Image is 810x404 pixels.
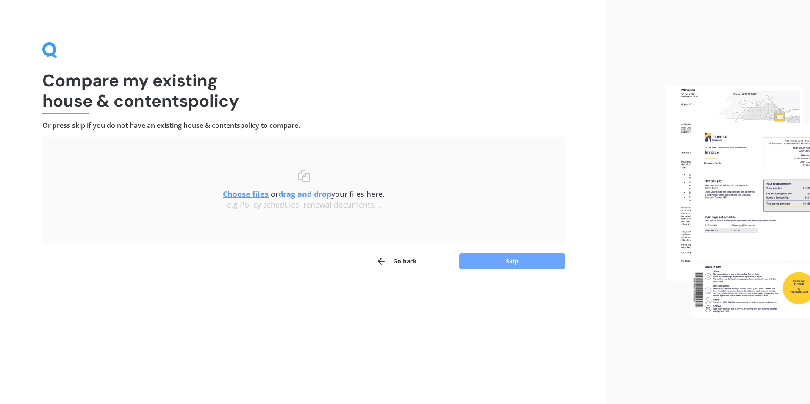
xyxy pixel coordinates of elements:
[59,200,548,210] div: e.g Policy schedules, renewal documents...
[376,253,417,270] button: Go back
[223,189,385,199] span: or your files here.
[42,121,565,130] h4: Or press skip if you do not have an existing house & contents policy to compare.
[459,253,565,269] button: Skip
[666,86,810,318] img: files.webp
[223,189,269,199] u: Choose files
[278,189,331,199] b: drag and drop
[42,70,565,111] h1: Compare my existing house & contents policy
